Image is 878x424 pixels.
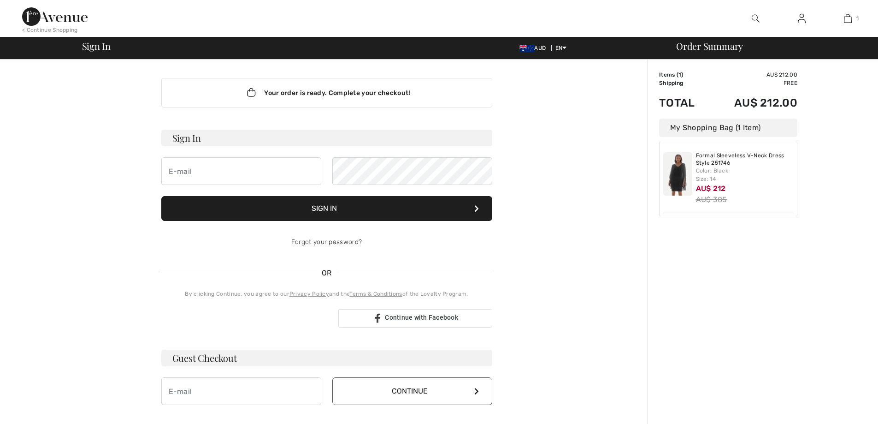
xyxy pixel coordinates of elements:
[332,377,492,405] button: Continue
[289,291,329,297] a: Privacy Policy
[819,396,869,419] iframe: Opens a widget where you can find more information
[349,291,402,297] a: Terms & Conditions
[659,71,709,79] td: Items ( )
[317,268,336,279] span: OR
[696,152,794,167] a: Formal Sleeveless V-Neck Dress Style 251746
[856,14,859,23] span: 1
[161,350,492,366] h3: Guest Checkout
[696,167,794,183] div: Color: Black Size: 14
[157,308,336,328] iframe: Sign in with Google Button
[555,45,567,51] span: EN
[790,13,813,24] a: Sign In
[161,196,492,221] button: Sign In
[696,184,726,193] span: AU$ 212
[519,45,549,51] span: AUD
[22,7,88,26] img: 1ère Avenue
[825,13,870,24] a: 1
[161,78,492,107] div: Your order is ready. Complete your checkout!
[665,42,872,51] div: Order Summary
[709,79,797,87] td: Free
[709,71,797,79] td: AU$ 212.00
[659,79,709,87] td: Shipping
[659,87,709,119] td: Total
[22,26,78,34] div: < Continue Shopping
[385,314,458,321] span: Continue with Facebook
[161,290,492,298] div: By clicking Continue, you agree to our and the of the Loyalty Program.
[82,42,111,51] span: Sign In
[798,13,806,24] img: My Info
[844,13,852,24] img: My Bag
[659,119,797,137] div: My Shopping Bag (1 Item)
[338,309,492,328] a: Continue with Facebook
[519,45,534,52] img: Australian Dollar
[696,195,727,204] s: AU$ 385
[663,152,692,196] img: Formal Sleeveless V-Neck Dress Style 251746
[678,72,681,78] span: 1
[161,130,492,146] h3: Sign In
[752,13,760,24] img: search the website
[161,157,321,185] input: E-mail
[709,87,797,119] td: AU$ 212.00
[161,377,321,405] input: E-mail
[291,238,362,246] a: Forgot your password?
